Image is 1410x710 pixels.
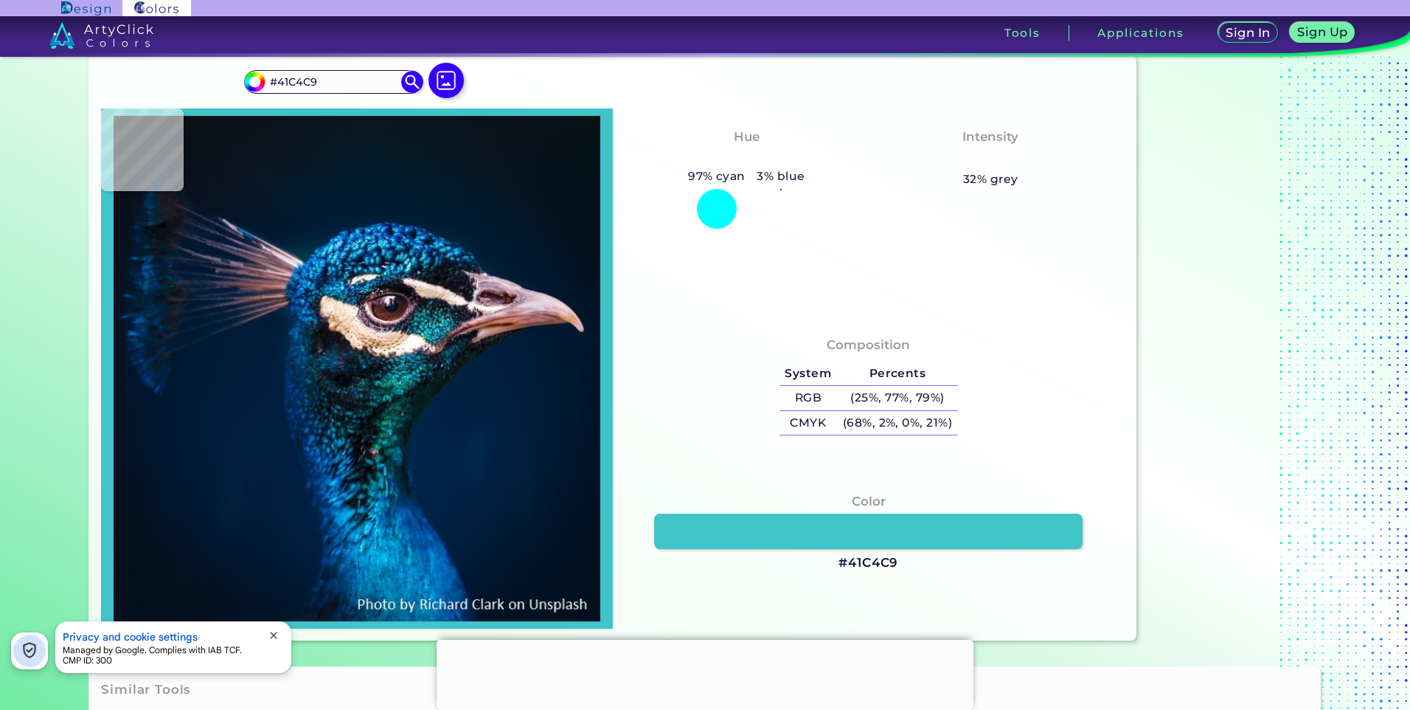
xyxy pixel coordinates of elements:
[437,640,973,706] iframe: Advertisement
[734,126,760,148] h4: Hue
[962,126,1018,148] h4: Intensity
[1004,27,1041,38] h3: Tools
[852,491,886,512] h4: Color
[428,63,464,98] img: icon picture
[49,22,153,49] img: logo_artyclick_colors_white.svg
[956,150,1025,168] h3: Medium
[1227,27,1269,39] h5: Sign In
[1299,27,1347,38] h5: Sign Up
[827,334,910,356] h4: Composition
[838,554,898,572] h3: #41C4C9
[265,72,402,92] input: type color..
[779,411,837,435] h5: CMYK
[1097,27,1184,38] h3: Applications
[401,71,423,93] img: icon search
[682,167,751,186] h5: 97% cyan
[101,681,191,699] h3: Similar Tools
[837,386,958,410] h5: (25%, 77%, 79%)
[61,1,111,15] img: ArtyClick Design logo
[837,411,958,435] h5: (68%, 2%, 0%, 21%)
[1292,23,1353,43] a: Sign Up
[723,150,770,168] h3: Cyan
[1142,21,1327,647] iframe: Advertisement
[963,170,1018,189] h5: 32% grey
[837,362,958,386] h5: Percents
[751,167,811,186] h5: 3% blue
[1220,23,1277,43] a: Sign In
[779,362,837,386] h5: System
[108,116,605,621] img: img_pavlin.jpg
[779,386,837,410] h5: RGB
